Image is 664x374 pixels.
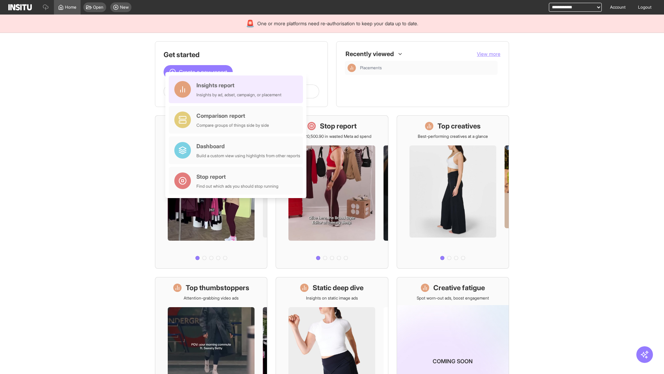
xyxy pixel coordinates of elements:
p: Save £20,500.90 in wasted Meta ad spend [292,134,371,139]
div: Compare groups of things side by side [196,123,269,128]
h1: Top thumbstoppers [186,283,249,293]
span: Open [93,5,103,10]
div: Comparison report [196,112,269,120]
p: Best-performing creatives at a glance [418,134,488,139]
h1: Get started [164,50,319,60]
div: Build a custom view using highlights from other reports [196,153,300,159]
a: What's live nowSee all active ads instantly [155,115,267,269]
span: One or more platforms need re-authorisation to keep your data up to date. [257,20,418,27]
span: Placements [360,65,382,71]
div: Find out which ads you should stop running [196,184,278,189]
h1: Stop report [320,121,357,131]
h1: Top creatives [437,121,481,131]
span: Home [65,5,76,10]
h1: Static deep dive [313,283,363,293]
button: Create a new report [164,65,233,79]
p: Insights on static image ads [306,295,358,301]
div: 🚨 [246,19,255,28]
p: Attention-grabbing video ads [184,295,239,301]
img: Logo [8,4,32,10]
div: Dashboard [196,142,300,150]
div: Stop report [196,172,278,181]
div: Insights report [196,81,282,89]
div: Insights by ad, adset, campaign, or placement [196,92,282,98]
a: Top creativesBest-performing creatives at a glance [397,115,509,269]
span: Create a new report [179,68,227,76]
span: Placements [360,65,495,71]
button: View more [477,51,500,57]
span: New [120,5,129,10]
a: Stop reportSave £20,500.90 in wasted Meta ad spend [276,115,388,269]
div: Insights [348,64,356,72]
